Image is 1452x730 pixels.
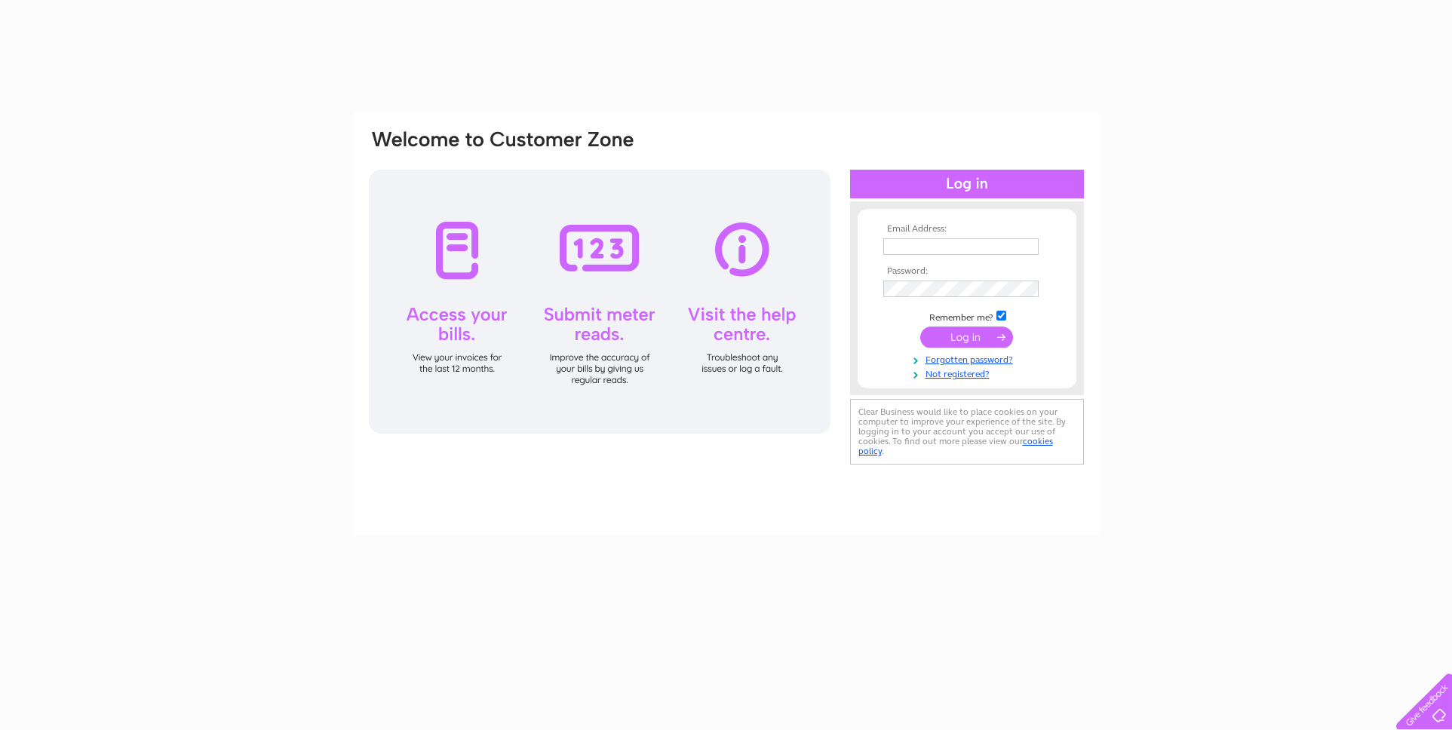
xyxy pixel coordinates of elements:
[879,266,1054,277] th: Password:
[920,327,1013,348] input: Submit
[879,224,1054,235] th: Email Address:
[883,366,1054,380] a: Not registered?
[879,308,1054,324] td: Remember me?
[858,436,1053,456] a: cookies policy
[883,351,1054,366] a: Forgotten password?
[850,399,1084,465] div: Clear Business would like to place cookies on your computer to improve your experience of the sit...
